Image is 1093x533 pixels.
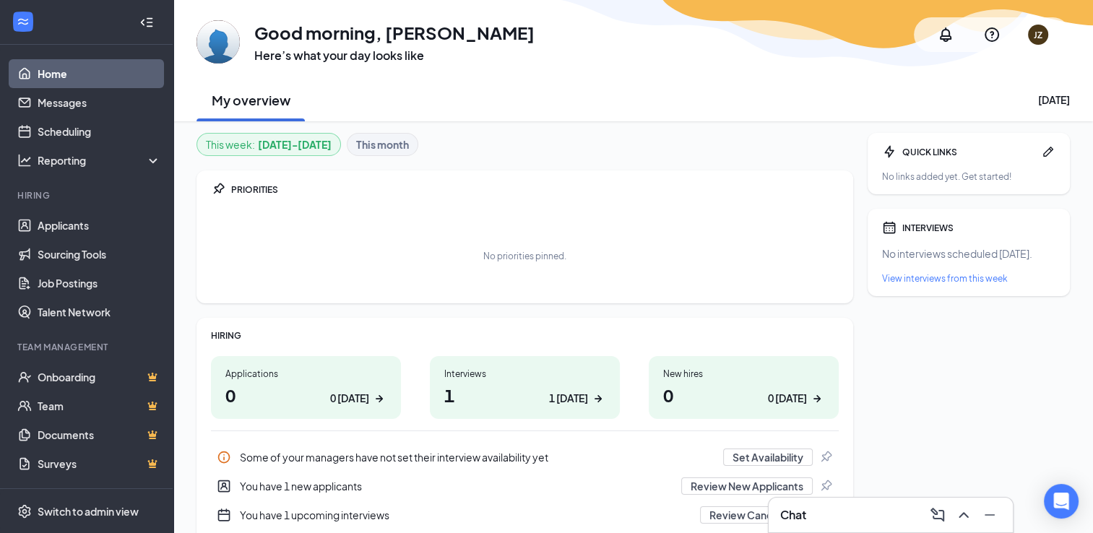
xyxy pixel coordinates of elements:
div: Open Intercom Messenger [1044,484,1079,519]
h2: My overview [212,91,290,109]
svg: WorkstreamLogo [16,14,30,29]
h1: 0 [225,383,386,407]
a: TeamCrown [38,391,161,420]
a: Messages [38,88,161,117]
div: No interviews scheduled [DATE]. [882,246,1055,261]
a: Talent Network [38,298,161,326]
a: Job Postings [38,269,161,298]
div: Team Management [17,341,158,353]
svg: Settings [17,504,32,519]
a: Scheduling [38,117,161,146]
b: This month [356,136,409,152]
button: ChevronUp [952,503,975,526]
div: HIRING [211,329,839,342]
div: INTERVIEWS [902,222,1055,234]
div: 1 [DATE] [549,391,588,406]
a: UserEntityYou have 1 new applicantsReview New ApplicantsPin [211,472,839,500]
div: Interviews [444,368,605,380]
svg: Pin [211,182,225,196]
div: New hires [663,368,824,380]
button: Review Candidates [700,506,813,524]
button: Set Availability [723,448,813,466]
svg: Pin [818,450,833,464]
a: Interviews11 [DATE]ArrowRight [430,356,620,419]
a: View interviews from this week [882,272,1055,285]
svg: ArrowRight [810,391,824,406]
a: Home [38,59,161,88]
h3: Here’s what your day looks like [254,48,535,64]
a: New hires00 [DATE]ArrowRight [649,356,839,419]
h1: 1 [444,383,605,407]
div: Some of your managers have not set their interview availability yet [240,450,714,464]
svg: ArrowRight [372,391,386,406]
button: Minimize [978,503,1001,526]
button: Review New Applicants [681,477,813,495]
h1: 0 [663,383,824,407]
svg: Notifications [937,26,954,43]
div: Hiring [17,189,158,201]
a: CalendarNewYou have 1 upcoming interviewsReview CandidatesPin [211,500,839,529]
div: 0 [DATE] [330,391,369,406]
svg: CalendarNew [217,508,231,522]
a: SurveysCrown [38,449,161,478]
svg: ComposeMessage [929,506,946,524]
svg: Analysis [17,153,32,168]
div: Reporting [38,153,162,168]
div: This week : [206,136,332,152]
a: Applicants [38,211,161,240]
svg: Info [217,450,231,464]
a: Applications00 [DATE]ArrowRight [211,356,401,419]
svg: Bolt [882,144,897,159]
div: You have 1 upcoming interviews [211,500,839,529]
svg: QuestionInfo [983,26,1001,43]
div: 0 [DATE] [768,391,807,406]
div: Some of your managers have not set their interview availability yet [211,443,839,472]
svg: UserEntity [217,479,231,493]
svg: Minimize [981,506,998,524]
b: [DATE] - [DATE] [258,136,332,152]
button: ComposeMessage [926,503,949,526]
svg: Calendar [882,220,897,235]
a: DocumentsCrown [38,420,161,449]
h1: Good morning, [PERSON_NAME] [254,20,535,45]
a: OnboardingCrown [38,363,161,391]
div: QUICK LINKS [902,146,1035,158]
div: Applications [225,368,386,380]
svg: ArrowRight [591,391,605,406]
img: Jonathan Zepeda [196,20,240,64]
svg: Collapse [139,15,154,30]
div: [DATE] [1038,92,1070,107]
div: PRIORITIES [231,183,839,196]
svg: Pen [1041,144,1055,159]
a: InfoSome of your managers have not set their interview availability yetSet AvailabilityPin [211,443,839,472]
svg: Pin [818,479,833,493]
a: Sourcing Tools [38,240,161,269]
div: You have 1 new applicants [211,472,839,500]
div: You have 1 upcoming interviews [240,508,691,522]
div: Switch to admin view [38,504,139,519]
div: No priorities pinned. [483,250,566,262]
svg: ChevronUp [955,506,972,524]
div: No links added yet. Get started! [882,170,1055,183]
div: You have 1 new applicants [240,479,673,493]
h3: Chat [780,507,806,523]
div: JZ [1034,29,1042,41]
